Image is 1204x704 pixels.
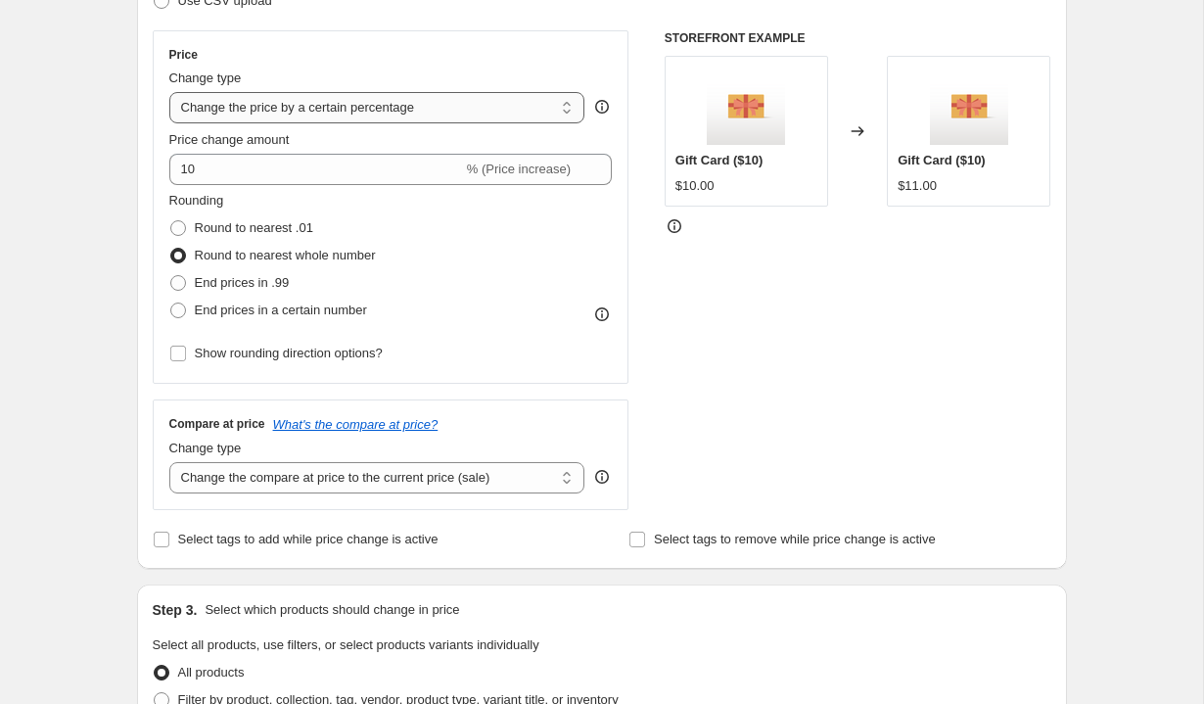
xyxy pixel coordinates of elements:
[169,416,265,432] h3: Compare at price
[178,532,439,546] span: Select tags to add while price change is active
[707,67,785,145] img: gift_card_80x.png
[169,70,242,85] span: Change type
[169,47,198,63] h3: Price
[178,665,245,680] span: All products
[898,176,937,196] div: $11.00
[467,162,571,176] span: % (Price increase)
[675,176,715,196] div: $10.00
[592,467,612,487] div: help
[153,637,539,652] span: Select all products, use filters, or select products variants individually
[592,97,612,117] div: help
[195,275,290,290] span: End prices in .99
[169,193,224,208] span: Rounding
[675,153,764,167] span: Gift Card ($10)
[153,600,198,620] h2: Step 3.
[169,154,463,185] input: -15
[195,248,376,262] span: Round to nearest whole number
[665,30,1051,46] h6: STOREFRONT EXAMPLE
[205,600,459,620] p: Select which products should change in price
[654,532,936,546] span: Select tags to remove while price change is active
[195,220,313,235] span: Round to nearest .01
[195,346,383,360] span: Show rounding direction options?
[930,67,1008,145] img: gift_card_80x.png
[273,417,439,432] button: What's the compare at price?
[169,132,290,147] span: Price change amount
[898,153,986,167] span: Gift Card ($10)
[195,303,367,317] span: End prices in a certain number
[169,441,242,455] span: Change type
